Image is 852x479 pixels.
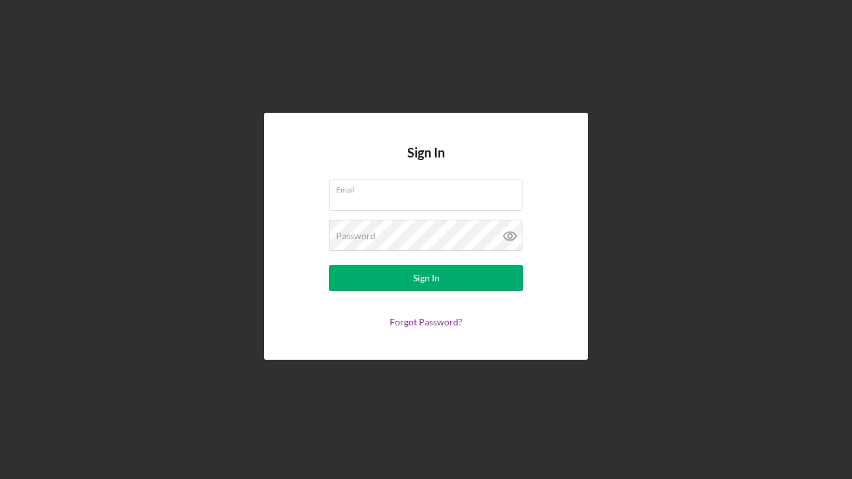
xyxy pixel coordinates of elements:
[390,316,462,327] a: Forgot Password?
[336,231,376,241] label: Password
[336,180,522,194] label: Email
[329,265,523,291] button: Sign In
[413,265,440,291] div: Sign In
[407,145,445,180] h4: Sign In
